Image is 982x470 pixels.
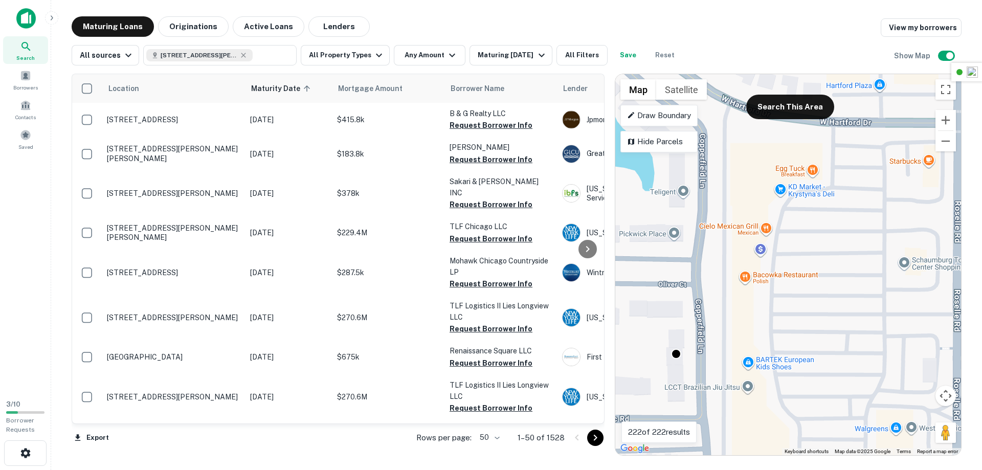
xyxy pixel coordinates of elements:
[337,148,439,160] p: $183.8k
[627,109,691,122] p: Draw Boundary
[785,448,829,455] button: Keyboard shortcuts
[470,45,552,65] button: Maturing [DATE]
[250,227,327,238] p: [DATE]
[337,351,439,363] p: $675k
[835,449,890,454] span: Map data ©2025 Google
[518,432,565,444] p: 1–50 of 1528
[233,16,304,37] button: Active Loans
[161,51,237,60] span: [STREET_ADDRESS][PERSON_NAME]
[563,145,580,163] img: picture
[250,114,327,125] p: [DATE]
[337,188,439,199] p: $378k
[337,227,439,238] p: $229.4M
[6,400,20,408] span: 3 / 10
[562,348,716,366] div: First National Bank Of Ottawa
[107,223,240,242] p: [STREET_ADDRESS][PERSON_NAME][PERSON_NAME]
[250,267,327,278] p: [DATE]
[250,188,327,199] p: [DATE]
[935,422,956,443] button: Drag Pegman onto the map to open Street View
[894,50,932,61] h6: Show Map
[450,153,532,166] button: Request Borrower Info
[3,36,48,64] div: Search
[618,442,652,455] img: Google
[628,426,690,438] p: 222 of 222 results
[450,278,532,290] button: Request Borrower Info
[332,74,444,103] th: Mortgage Amount
[931,355,982,405] div: Chat Widget
[13,83,38,92] span: Borrowers
[102,74,245,103] th: Location
[615,74,961,455] div: 0 0
[618,442,652,455] a: Open this area in Google Maps (opens a new window)
[478,49,547,61] div: Maturing [DATE]
[450,357,532,369] button: Request Borrower Info
[563,185,580,202] img: picture
[3,66,48,94] a: Borrowers
[917,449,958,454] a: Report a map error
[562,308,716,327] div: [US_STATE] Life Insurance Company
[6,417,35,433] span: Borrower Requests
[245,74,332,103] th: Maturity Date
[562,388,716,406] div: [US_STATE] Life Insurance Company
[450,402,532,414] button: Request Borrower Info
[562,110,716,129] div: Jpmorgan Chase Bank NA
[107,392,240,401] p: [STREET_ADDRESS][PERSON_NAME]
[450,345,552,356] p: Renaissance Square LLC
[72,45,139,65] button: All sources
[476,430,501,445] div: 50
[16,54,35,62] span: Search
[15,113,36,121] span: Contacts
[450,379,552,402] p: TLF Logistics II Lies Longview LLC
[451,82,504,95] span: Borrower Name
[158,16,229,37] button: Originations
[450,176,552,198] p: Sakari & [PERSON_NAME] INC
[250,312,327,323] p: [DATE]
[935,79,956,100] button: Toggle fullscreen view
[563,388,580,406] img: picture
[416,432,472,444] p: Rows per page:
[250,391,327,402] p: [DATE]
[450,255,552,278] p: Mohawk Chicago Countryside LP
[338,82,416,95] span: Mortgage Amount
[450,119,532,131] button: Request Borrower Info
[251,82,314,95] span: Maturity Date
[107,115,240,124] p: [STREET_ADDRESS]
[627,136,691,148] p: Hide Parcels
[250,351,327,363] p: [DATE]
[250,148,327,160] p: [DATE]
[746,95,834,119] button: Search This Area
[308,16,370,37] button: Lenders
[337,312,439,323] p: $270.6M
[563,111,580,128] img: picture
[72,430,111,445] button: Export
[620,79,656,100] button: Show street map
[562,145,716,163] div: Great Lakes CU
[107,189,240,198] p: [STREET_ADDRESS][PERSON_NAME]
[450,233,532,245] button: Request Borrower Info
[301,45,390,65] button: All Property Types
[450,300,552,323] p: TLF Logistics II Lies Longview LLC
[562,223,716,242] div: [US_STATE] Life Insurance Company
[18,143,33,151] span: Saved
[450,221,552,232] p: TLF Chicago LLC
[337,391,439,402] p: $270.6M
[337,114,439,125] p: $415.8k
[108,82,139,95] span: Location
[394,45,465,65] button: Any Amount
[450,323,532,335] button: Request Borrower Info
[556,45,608,65] button: All Filters
[450,198,532,211] button: Request Borrower Info
[450,142,552,153] p: [PERSON_NAME]
[107,144,240,163] p: [STREET_ADDRESS][PERSON_NAME][PERSON_NAME]
[881,18,962,37] a: View my borrowers
[16,8,36,29] img: capitalize-icon.png
[562,184,716,203] div: [US_STATE] Business Financial Services
[3,96,48,123] a: Contacts
[80,49,135,61] div: All sources
[562,263,716,282] div: Wintrust Bank NA
[563,82,588,95] span: Lender
[107,352,240,362] p: [GEOGRAPHIC_DATA]
[587,430,604,446] button: Go to next page
[656,79,707,100] button: Show satellite imagery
